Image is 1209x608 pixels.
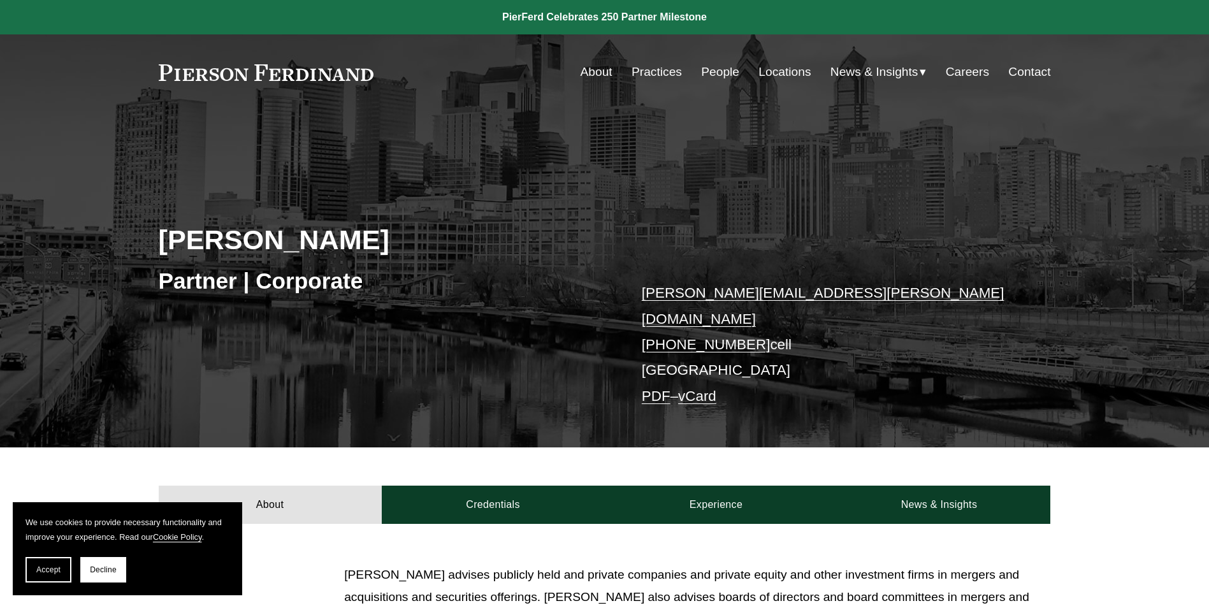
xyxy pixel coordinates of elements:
span: Decline [90,565,117,574]
a: Contact [1008,60,1050,84]
a: Experience [605,486,828,524]
a: Careers [946,60,989,84]
a: Practices [632,60,682,84]
a: folder dropdown [830,60,927,84]
a: Cookie Policy [153,532,202,542]
a: About [581,60,612,84]
a: About [159,486,382,524]
a: PDF [642,388,670,404]
a: Locations [758,60,811,84]
a: People [701,60,739,84]
span: Accept [36,565,61,574]
section: Cookie banner [13,502,242,595]
a: [PHONE_NUMBER] [642,337,771,352]
h2: [PERSON_NAME] [159,223,605,256]
span: News & Insights [830,61,918,83]
button: Accept [25,557,71,583]
a: News & Insights [827,486,1050,524]
a: Credentials [382,486,605,524]
h3: Partner | Corporate [159,267,605,295]
a: [PERSON_NAME][EMAIL_ADDRESS][PERSON_NAME][DOMAIN_NAME] [642,285,1004,326]
a: vCard [678,388,716,404]
p: We use cookies to provide necessary functionality and improve your experience. Read our . [25,515,229,544]
p: cell [GEOGRAPHIC_DATA] – [642,280,1013,409]
button: Decline [80,557,126,583]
